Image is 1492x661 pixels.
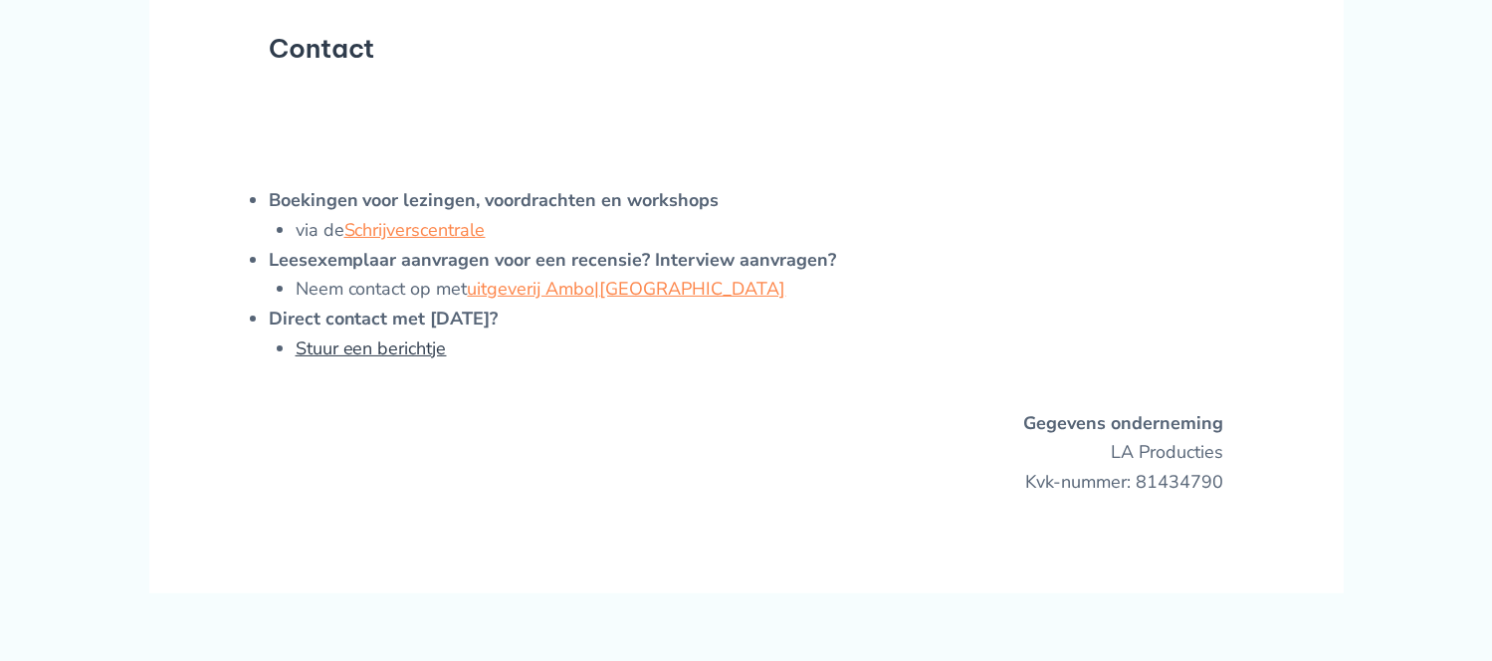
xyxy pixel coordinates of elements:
strong: Gegevens onderneming [1023,411,1223,435]
a: Schrijverscentrale [344,218,486,242]
li: via de [296,216,1224,246]
strong: Boekingen voor lezingen, voordrachten en workshops [269,188,720,212]
strong: Leesexemplaar aanvragen voor een recensie? Interview aanvragen? [269,248,837,272]
p: LA Producties Kvk-nummer: 81434790 [269,409,1224,498]
li: Neem contact op met [296,275,1224,305]
a: Stuur een berichtje [296,336,447,360]
h1: Contact [269,33,1224,64]
a: uitgeverij Ambo|[GEOGRAPHIC_DATA] [468,277,786,301]
strong: Direct contact met [DATE]? [269,307,499,330]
